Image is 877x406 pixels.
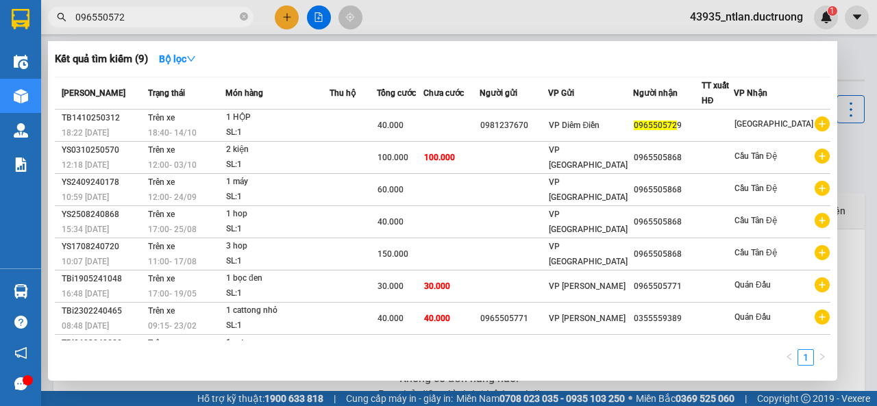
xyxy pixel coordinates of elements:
span: close-circle [240,11,248,24]
button: Bộ lọcdown [148,48,207,70]
span: VP [GEOGRAPHIC_DATA] [549,177,628,202]
span: Quán Đấu [734,312,771,322]
div: 0965505868 [634,247,701,262]
span: Quán Đấu [734,280,771,290]
strong: Bộ lọc [159,53,196,64]
span: Trên xe [148,145,175,155]
span: Cầu Tân Đệ [734,216,777,225]
span: VP [PERSON_NAME] [549,281,626,291]
span: 18:22 [DATE] [62,128,109,138]
div: SL: 1 [226,190,329,205]
div: 3 hop [226,239,329,254]
span: 17:00 - 19/05 [148,289,197,299]
span: Thu hộ [330,88,356,98]
div: YS0310250570 [62,143,144,157]
div: YS2409240178 [62,175,144,190]
div: 1 hop [226,207,329,222]
h3: Kết quả tìm kiếm ( 9 ) [55,52,148,66]
span: plus-circle [815,149,830,164]
div: 1 HỘP [226,110,329,125]
span: 10:07 [DATE] [62,257,109,266]
span: VP [PERSON_NAME] [549,314,626,323]
button: left [781,349,798,366]
span: [GEOGRAPHIC_DATA] [734,119,813,129]
div: 0355559389 [634,312,701,326]
span: 09:15 - 23/02 [148,321,197,331]
li: 1 [798,349,814,366]
span: Trên xe [148,177,175,187]
div: YS1708240720 [62,240,144,254]
span: down [186,54,196,64]
span: Trên xe [148,210,175,219]
span: 11:00 - 17/08 [148,257,197,266]
span: 096550572 [634,120,677,130]
span: Trên xe [148,338,175,348]
span: Trạng thái [148,88,185,98]
span: VP [GEOGRAPHIC_DATA] [549,210,628,234]
span: plus-circle [815,116,830,131]
div: 0965505868 [634,151,701,165]
span: plus-circle [815,277,830,292]
span: 40.000 [424,314,450,323]
span: 16:48 [DATE] [62,289,109,299]
div: 1 catong [226,335,329,351]
span: 12:00 - 03/10 [148,160,197,170]
span: message [14,377,27,390]
span: Trên xe [148,274,175,283]
span: plus-circle [815,245,830,260]
span: TT xuất HĐ [702,81,729,105]
span: Trên xe [148,242,175,251]
div: 1 cattong nhỏ [226,303,329,318]
div: TB1410250312 [62,111,144,125]
span: Cầu Tân Đệ [734,248,777,257]
div: 0965505771 [634,279,701,294]
img: logo-vxr [12,9,29,29]
span: Cầu Tân Đệ [734,183,777,193]
div: SL: 1 [226,157,329,173]
span: Trên xe [148,113,175,123]
span: VP Gửi [548,88,574,98]
a: 1 [798,350,813,365]
span: 12:00 - 24/09 [148,192,197,202]
button: right [814,349,830,366]
span: VP Nhận [734,88,767,98]
img: warehouse-icon [14,284,28,299]
div: SL: 1 [226,125,329,140]
img: warehouse-icon [14,89,28,103]
span: close-circle [240,12,248,21]
span: left [785,353,793,361]
li: Previous Page [781,349,798,366]
span: Trên xe [148,306,175,316]
div: YS2508240868 [62,207,144,222]
span: 10:59 [DATE] [62,192,109,202]
span: 17:00 - 25/08 [148,225,197,234]
div: 0981237670 [480,118,547,133]
span: question-circle [14,316,27,329]
div: TBi0603240282 [62,336,144,351]
span: plus-circle [815,181,830,196]
span: 15:34 [DATE] [62,225,109,234]
span: VP [GEOGRAPHIC_DATA] [549,145,628,170]
span: Cầu Tân Đệ [734,151,777,161]
li: Next Page [814,349,830,366]
span: 40.000 [378,217,404,227]
span: Món hàng [225,88,263,98]
div: SL: 1 [226,286,329,301]
span: [PERSON_NAME] [62,88,125,98]
div: 0965505771 [480,312,547,326]
span: 12:18 [DATE] [62,160,109,170]
span: 40.000 [378,120,404,130]
span: notification [14,346,27,359]
div: 0965505868 [634,215,701,229]
span: 100.000 [424,153,455,162]
div: SL: 1 [226,318,329,333]
div: TBi2302240465 [62,304,144,318]
span: right [818,353,826,361]
span: 40.000 [378,314,404,323]
img: warehouse-icon [14,123,28,138]
span: 30.000 [424,281,450,291]
span: 18:40 - 14/10 [148,128,197,138]
span: Người gửi [480,88,517,98]
div: 2 kiện [226,142,329,157]
span: VP [GEOGRAPHIC_DATA] [549,242,628,266]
